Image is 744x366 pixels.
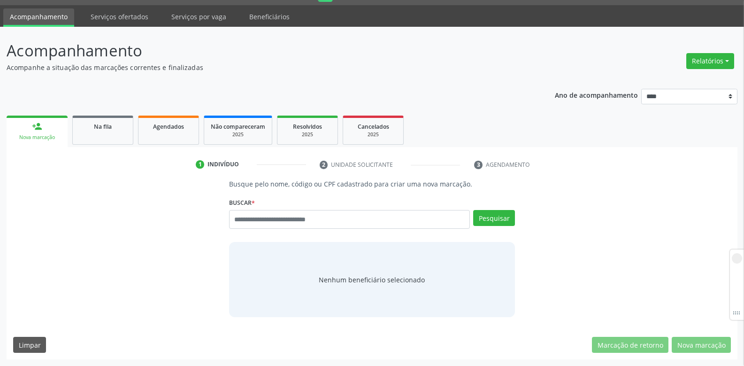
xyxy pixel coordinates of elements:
[229,195,255,210] label: Buscar
[358,123,389,131] span: Cancelados
[555,89,638,101] p: Ano de acompanhamento
[84,8,155,25] a: Serviços ofertados
[243,8,296,25] a: Beneficiários
[13,134,61,141] div: Nova marcação
[7,39,518,62] p: Acompanhamento
[211,131,265,138] div: 2025
[13,337,46,353] button: Limpar
[350,131,397,138] div: 2025
[293,123,322,131] span: Resolvidos
[7,62,518,72] p: Acompanhe a situação das marcações correntes e finalizadas
[211,123,265,131] span: Não compareceram
[3,8,74,27] a: Acompanhamento
[229,179,515,189] p: Busque pelo nome, código ou CPF cadastrado para criar uma nova marcação.
[196,160,204,169] div: 1
[32,121,42,132] div: person_add
[284,131,331,138] div: 2025
[686,53,734,69] button: Relatórios
[153,123,184,131] span: Agendados
[592,337,668,353] button: Marcação de retorno
[473,210,515,226] button: Pesquisar
[94,123,112,131] span: Na fila
[165,8,233,25] a: Serviços por vaga
[672,337,731,353] button: Nova marcação
[207,160,239,169] div: Indivíduo
[319,275,425,285] span: Nenhum beneficiário selecionado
